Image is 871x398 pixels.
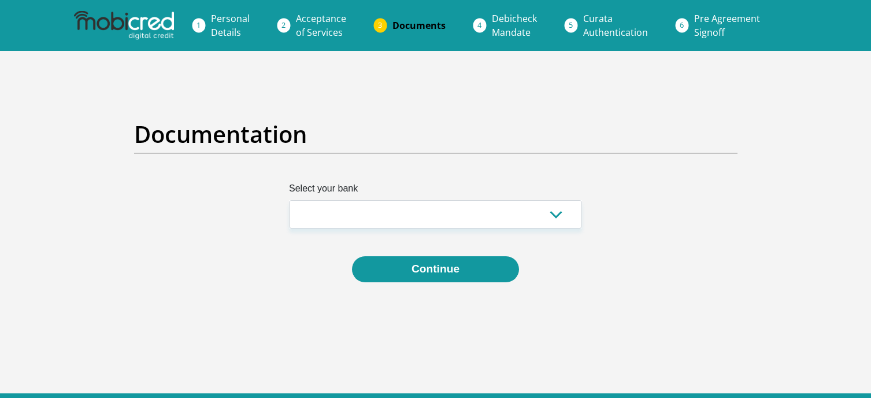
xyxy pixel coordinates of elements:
[583,12,648,39] span: Curata Authentication
[352,256,519,282] button: Continue
[289,182,582,200] label: Select your bank
[383,14,455,37] a: Documents
[287,7,355,44] a: Acceptanceof Services
[211,12,250,39] span: Personal Details
[483,7,546,44] a: DebicheckMandate
[74,11,173,40] img: mobicred logo
[134,120,737,148] h2: Documentation
[392,19,446,32] span: Documents
[492,12,537,39] span: Debicheck Mandate
[296,12,346,39] span: Acceptance of Services
[685,7,769,44] a: Pre AgreementSignoff
[574,7,657,44] a: CurataAuthentication
[694,12,760,39] span: Pre Agreement Signoff
[202,7,259,44] a: PersonalDetails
